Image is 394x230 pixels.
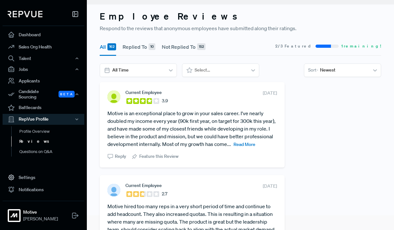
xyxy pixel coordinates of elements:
[3,183,84,196] a: Notifications
[59,91,75,98] span: Beta
[125,183,162,188] span: Current Employee
[11,147,93,157] a: Questions on Q&A
[3,53,84,64] button: Talent
[9,210,19,221] img: Motive
[263,90,277,97] span: [DATE]
[23,209,58,216] strong: Motive
[3,87,84,102] button: Candidate Sourcing Beta
[125,90,162,95] span: Current Employee
[3,201,84,225] a: MotiveMotive[PERSON_NAME]
[308,67,318,73] span: Sort -
[3,41,84,53] a: Sales Org Health
[115,153,126,160] span: Reply
[162,191,167,197] span: 2.7
[3,87,84,102] div: Candidate Sourcing
[107,43,116,50] div: 162
[162,38,206,56] button: Not Replied To 152
[8,11,42,17] img: RepVue
[11,126,93,137] a: Profile Overview
[3,114,84,125] button: RepVue Profile
[3,102,84,114] a: Battlecards
[149,43,155,50] div: 10
[11,136,93,147] a: Reviews
[162,98,168,104] span: 3.9
[197,43,206,50] div: 152
[234,141,255,147] span: Read More
[100,38,116,56] button: All 162
[100,11,381,22] h3: Employee Reviews
[341,43,381,49] span: 1 remaining!
[275,43,313,49] span: 2 / 3 Featured
[3,171,84,183] a: Settings
[107,109,277,148] article: Motive is an exceptional place to grow in your sales career. I've nearly doubled my income every ...
[100,24,381,32] p: Respond to the reviews that anonymous employees have submitted along their ratings.
[3,75,84,87] a: Applicants
[139,153,179,160] span: Feature this Review
[3,64,84,75] button: Jobs
[123,38,155,56] button: Replied To 10
[23,216,58,222] span: [PERSON_NAME]
[3,29,84,41] a: Dashboard
[263,183,277,190] span: [DATE]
